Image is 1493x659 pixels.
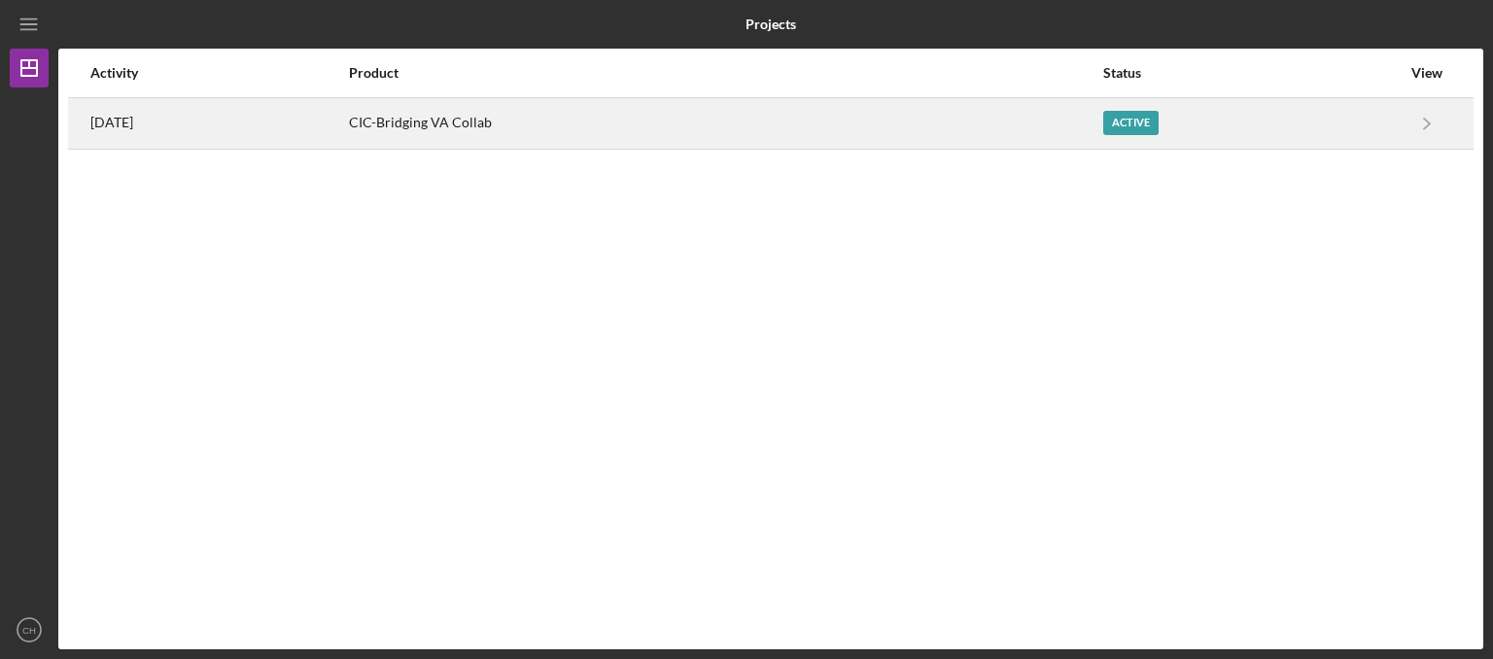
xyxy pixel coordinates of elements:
b: Projects [746,17,796,32]
div: Status [1103,65,1401,81]
text: CH [22,625,36,636]
div: Activity [90,65,347,81]
div: CIC-Bridging VA Collab [349,99,1102,148]
button: CH [10,610,49,649]
div: View [1403,65,1451,81]
time: 2025-08-08 16:12 [90,115,133,130]
div: Active [1103,111,1159,135]
div: Product [349,65,1102,81]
